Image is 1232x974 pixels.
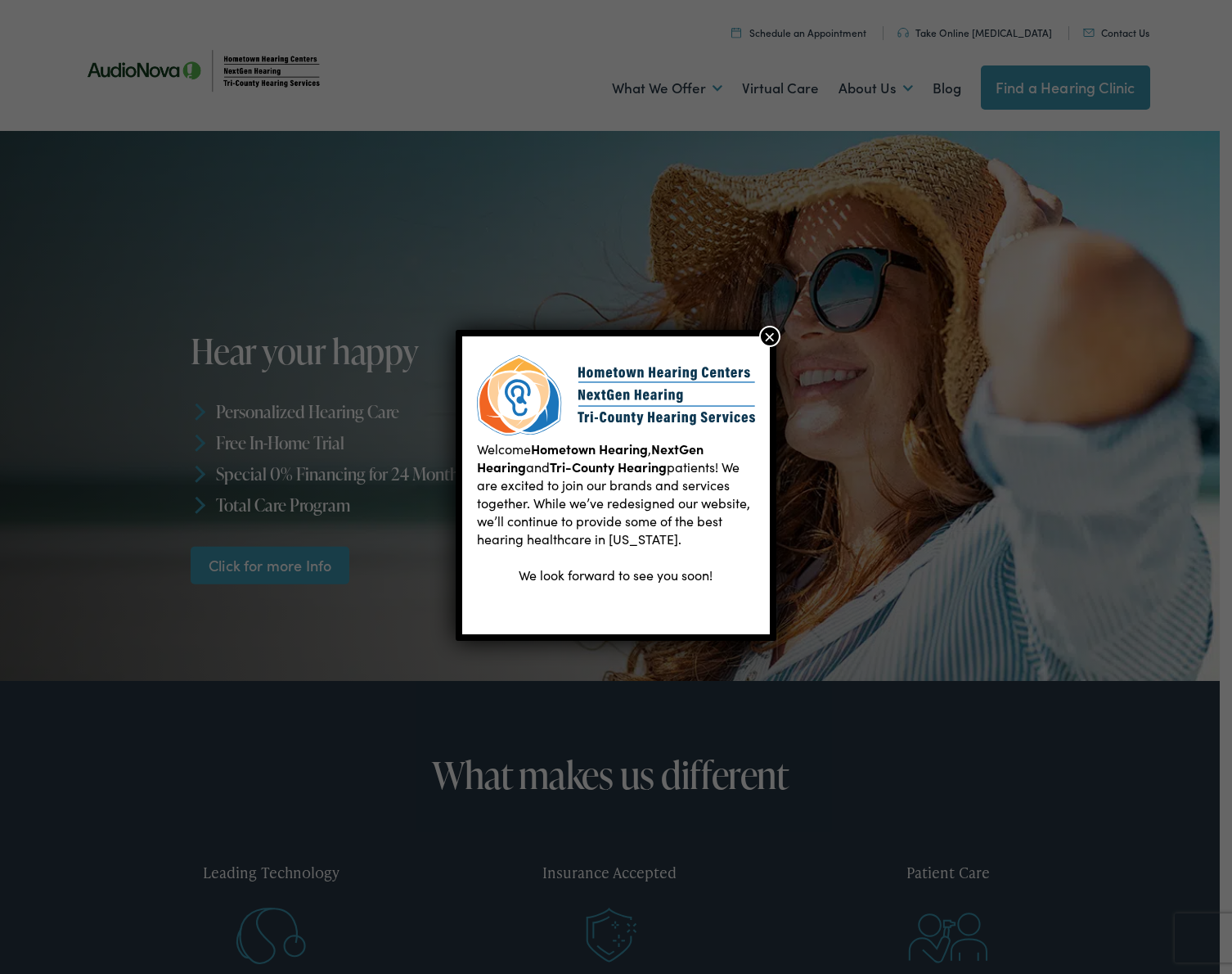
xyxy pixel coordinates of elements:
[477,440,704,476] b: NextGen Hearing
[531,440,648,458] b: Hometown Hearing
[519,566,713,584] span: We look forward to see you soon!
[550,458,667,476] b: Tri-County Hearing
[759,326,780,347] button: Close
[477,440,750,548] span: Welcome , and patients! We are excited to join our brands and services together. While we’ve rede...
